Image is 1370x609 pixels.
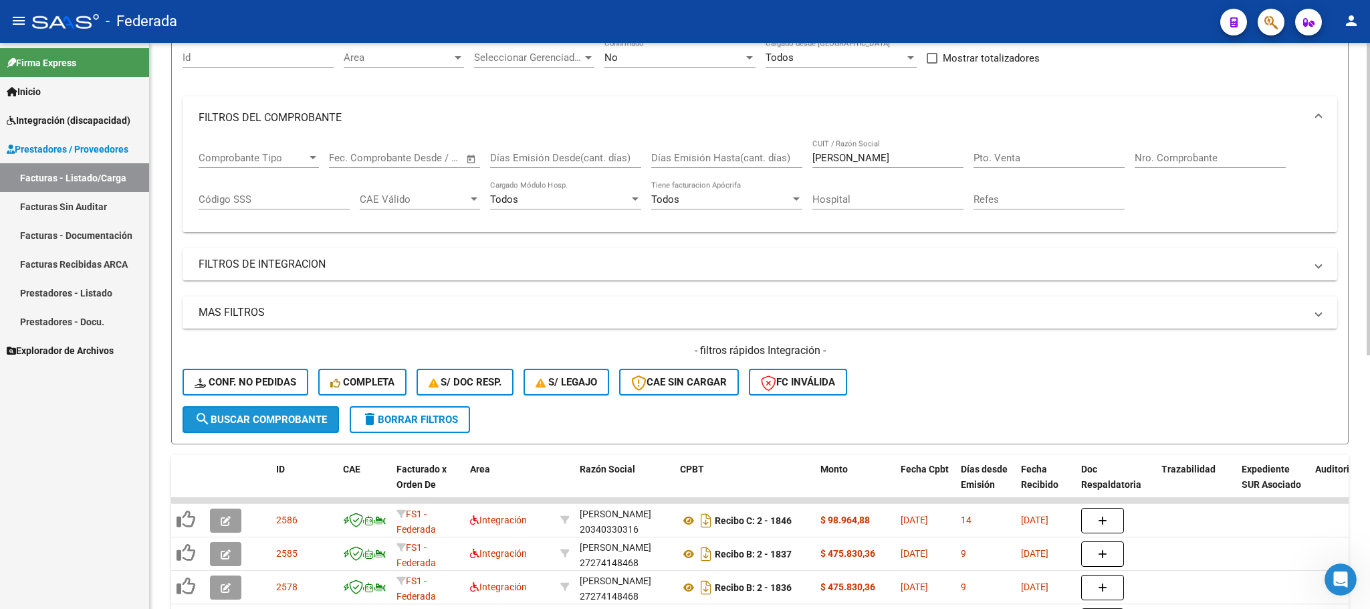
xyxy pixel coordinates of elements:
[961,548,966,559] span: 9
[820,548,875,559] strong: $ 475.830,36
[474,52,582,64] span: Seleccionar Gerenciador
[619,369,739,396] button: CAE SIN CARGAR
[199,305,1305,320] mat-panel-title: MAS FILTROS
[1021,464,1058,490] span: Fecha Recibido
[1236,455,1310,514] datatable-header-cell: Expediente SUR Asociado
[1343,13,1359,29] mat-icon: person
[470,548,527,559] span: Integración
[580,464,635,474] span: Razón Social
[1156,455,1236,514] datatable-header-cell: Trazabilidad
[1016,455,1076,514] datatable-header-cell: Fecha Recibido
[1325,563,1357,596] iframe: Intercom live chat
[195,411,211,427] mat-icon: search
[697,510,715,531] i: Descargar documento
[604,52,618,64] span: No
[350,406,470,433] button: Borrar Filtros
[961,515,972,525] span: 14
[183,96,1337,139] mat-expansion-panel-header: FILTROS DEL COMPROBANTE
[276,464,285,474] span: ID
[901,582,928,592] span: [DATE]
[7,56,76,70] span: Firma Express
[1076,455,1156,514] datatable-header-cell: Doc Respaldatoria
[901,515,928,525] span: [DATE]
[715,515,792,526] strong: Recibo C: 2 - 1846
[470,515,527,525] span: Integración
[362,414,458,426] span: Borrar Filtros
[901,548,928,559] span: [DATE]
[490,193,518,205] span: Todos
[715,549,792,559] strong: Recibo B: 2 - 1837
[675,455,815,514] datatable-header-cell: CPBT
[183,139,1337,233] div: FILTROS DEL COMPROBANTE
[396,542,436,568] span: FS1 - Federada
[820,515,870,525] strong: $ 98.964,88
[524,369,609,396] button: S/ legajo
[391,455,465,514] datatable-header-cell: Facturado x Orden De
[396,576,436,602] span: FS1 - Federada
[199,110,1305,125] mat-panel-title: FILTROS DEL COMPROBANTE
[271,455,338,514] datatable-header-cell: ID
[761,376,835,388] span: FC Inválida
[396,509,436,535] span: FS1 - Federada
[11,13,27,29] mat-icon: menu
[183,343,1337,358] h4: - filtros rápidos Integración -
[1021,582,1048,592] span: [DATE]
[395,152,460,164] input: Fecha fin
[580,574,651,589] div: [PERSON_NAME]
[396,464,447,490] span: Facturado x Orden De
[574,455,675,514] datatable-header-cell: Razón Social
[7,343,114,358] span: Explorador de Archivos
[183,296,1337,329] mat-expansion-panel-header: MAS FILTROS
[7,84,41,99] span: Inicio
[1021,515,1048,525] span: [DATE]
[183,248,1337,280] mat-expansion-panel-header: FILTROS DE INTEGRACION
[1315,464,1355,474] span: Auditoria
[1161,464,1216,474] span: Trazabilidad
[580,540,669,568] div: 27274148468
[470,464,490,474] span: Area
[697,577,715,598] i: Descargar documento
[106,7,177,36] span: - Federada
[697,543,715,565] i: Descargar documento
[429,376,502,388] span: S/ Doc Resp.
[183,369,308,396] button: Conf. no pedidas
[7,142,128,157] span: Prestadores / Proveedores
[895,455,955,514] datatable-header-cell: Fecha Cpbt
[749,369,847,396] button: FC Inválida
[417,369,514,396] button: S/ Doc Resp.
[360,193,468,205] span: CAE Válido
[465,455,555,514] datatable-header-cell: Area
[329,152,383,164] input: Fecha inicio
[7,113,130,128] span: Integración (discapacidad)
[195,376,296,388] span: Conf. no pedidas
[680,464,704,474] span: CPBT
[943,50,1040,66] span: Mostrar totalizadores
[955,455,1016,514] datatable-header-cell: Días desde Emisión
[199,257,1305,272] mat-panel-title: FILTROS DE INTEGRACION
[631,376,727,388] span: CAE SIN CARGAR
[536,376,597,388] span: S/ legajo
[961,582,966,592] span: 9
[580,507,651,522] div: [PERSON_NAME]
[820,464,848,474] span: Monto
[338,455,391,514] datatable-header-cell: CAE
[362,411,378,427] mat-icon: delete
[820,582,875,592] strong: $ 475.830,36
[276,515,298,525] span: 2586
[470,582,527,592] span: Integración
[651,193,679,205] span: Todos
[276,548,298,559] span: 2585
[330,376,394,388] span: Completa
[815,455,895,514] datatable-header-cell: Monto
[1021,548,1048,559] span: [DATE]
[276,582,298,592] span: 2578
[580,540,651,555] div: [PERSON_NAME]
[343,464,360,474] span: CAE
[961,464,1008,490] span: Días desde Emisión
[464,151,479,167] button: Open calendar
[1081,464,1141,490] span: Doc Respaldatoria
[195,414,327,426] span: Buscar Comprobante
[580,574,669,602] div: 27274148468
[199,152,307,164] span: Comprobante Tipo
[183,406,339,433] button: Buscar Comprobante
